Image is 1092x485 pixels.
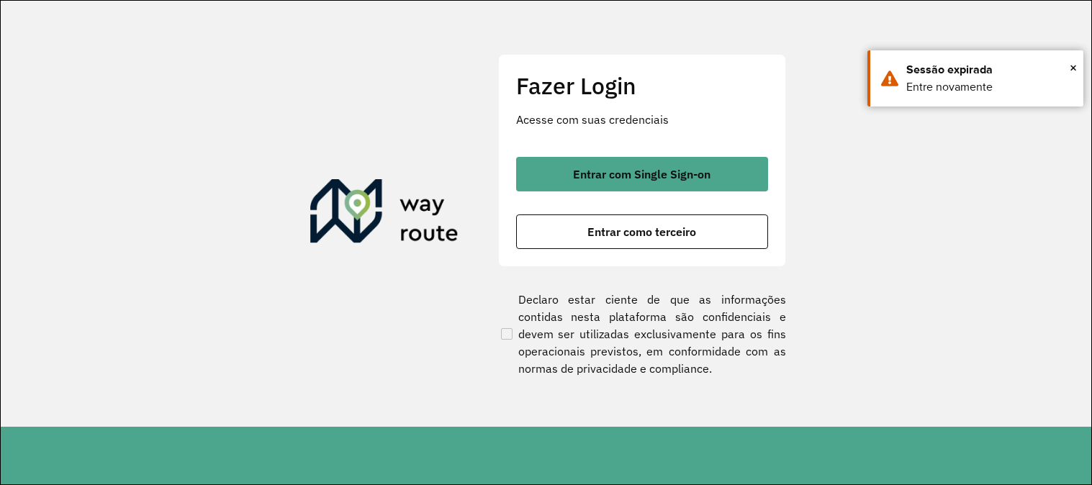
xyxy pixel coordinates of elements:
div: Entre novamente [906,78,1073,96]
label: Declaro estar ciente de que as informações contidas nesta plataforma são confidenciais e devem se... [498,291,786,377]
img: Roteirizador AmbevTech [310,179,459,248]
p: Acesse com suas credenciais [516,111,768,128]
button: Close [1070,57,1077,78]
span: Entrar com Single Sign-on [573,168,710,180]
button: button [516,157,768,191]
div: Sessão expirada [906,61,1073,78]
h2: Fazer Login [516,72,768,99]
span: Entrar como terceiro [587,226,696,237]
span: × [1070,57,1077,78]
button: button [516,214,768,249]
